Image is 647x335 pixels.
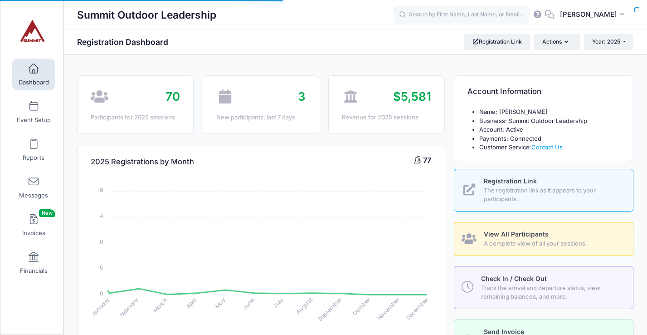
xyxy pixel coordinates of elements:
[17,116,51,124] span: Event Setup
[592,38,620,45] span: Year: 2025
[185,296,198,310] tspan: April
[479,143,620,152] li: Customer Service:
[464,34,530,49] a: Registration Link
[423,156,431,165] span: 77
[375,296,401,322] tspan: November
[484,239,623,248] span: A complete view of all your sessions.
[394,6,530,24] input: Search by First Name, Last Name, or Email...
[560,10,617,20] span: [PERSON_NAME]
[12,247,55,279] a: Financials
[454,222,633,256] a: View All Participants A complete view of all your sessions.
[100,264,104,271] tspan: 5
[0,10,64,53] a: Summit Outdoor Leadership
[484,230,549,238] span: View All Participants
[12,59,55,90] a: Dashboard
[216,113,306,122] div: New participants: last 7 days
[479,134,620,143] li: Payments: Connected
[294,296,314,315] tspan: August
[393,89,431,103] span: $5,581
[22,229,45,237] span: Invoices
[484,186,623,204] span: The registration link as it appears to your participants.
[12,134,55,166] a: Reports
[404,296,430,322] tspan: December
[479,117,620,126] li: Business: Summit Outdoor Leadership
[342,113,431,122] div: Revenue for 2025 sessions
[214,296,227,310] tspan: May
[12,172,55,203] a: Messages
[554,5,633,25] button: [PERSON_NAME]
[77,37,176,47] h1: Registration Dashboard
[91,149,194,175] h4: 2025 Registrations by Month
[531,143,563,151] a: Contact Us
[98,238,104,246] tspan: 10
[481,275,547,282] span: Check In / Check Out
[19,79,49,86] span: Dashboard
[454,169,633,212] a: Registration Link The registration link as it appears to your participants.
[12,209,55,241] a: InvoicesNew
[151,296,170,314] tspan: March
[467,79,541,105] h4: Account Information
[479,125,620,134] li: Account: Active
[118,296,140,318] tspan: February
[12,96,55,128] a: Event Setup
[77,5,216,25] h1: Summit Outdoor Leadership
[351,296,372,317] tspan: October
[89,296,112,318] tspan: January
[484,177,537,185] span: Registration Link
[584,34,633,49] button: Year: 2025
[91,113,180,122] div: Participants for 2025 sessions
[165,89,180,103] span: 70
[20,267,48,275] span: Financials
[316,296,343,323] tspan: September
[272,296,285,310] tspan: July
[298,89,306,103] span: 3
[454,266,633,309] a: Check In / Check Out Track the arrival and departure status, view remaining balances, and more.
[98,186,104,194] tspan: 19
[39,209,55,217] span: New
[534,34,579,49] button: Actions
[98,212,104,220] tspan: 14
[23,154,44,162] span: Reports
[481,284,623,301] span: Track the arrival and departure status, view remaining balances, and more.
[241,296,256,311] tspan: June
[100,290,104,297] tspan: 0
[479,108,620,117] li: Name: [PERSON_NAME]
[19,192,48,199] span: Messages
[15,14,49,48] img: Summit Outdoor Leadership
